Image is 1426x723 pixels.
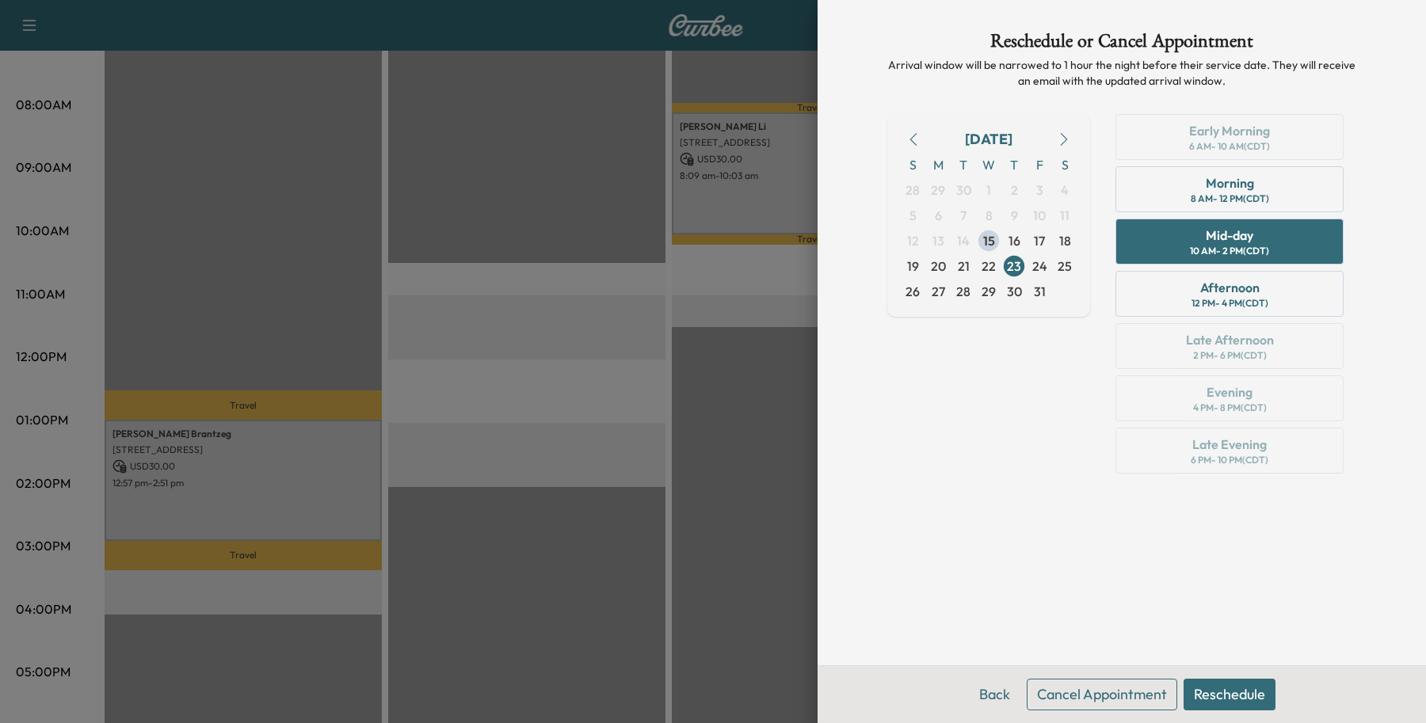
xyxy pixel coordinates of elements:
span: 29 [982,282,996,301]
span: 11 [1060,206,1069,225]
span: 28 [956,282,970,301]
div: [DATE] [965,128,1012,150]
span: 18 [1059,231,1071,250]
span: 14 [957,231,970,250]
span: 31 [1034,282,1046,301]
div: Afternoon [1200,278,1260,297]
span: 4 [1061,181,1069,200]
span: 5 [909,206,917,225]
span: 6 [935,206,942,225]
h1: Reschedule or Cancel Appointment [887,32,1356,57]
div: Mid-day [1206,226,1253,245]
span: 20 [931,257,946,276]
span: 7 [960,206,967,225]
div: Morning [1206,173,1254,192]
span: 26 [906,282,920,301]
span: 22 [982,257,996,276]
span: 16 [1008,231,1020,250]
span: W [976,152,1001,177]
span: 9 [1011,206,1018,225]
span: 23 [1007,257,1021,276]
span: 25 [1058,257,1072,276]
span: 30 [956,181,971,200]
span: 13 [932,231,944,250]
span: 3 [1036,181,1043,200]
span: 24 [1032,257,1047,276]
span: 27 [932,282,945,301]
span: 12 [907,231,919,250]
div: 8 AM - 12 PM (CDT) [1191,192,1269,205]
span: 2 [1011,181,1018,200]
button: Reschedule [1184,679,1275,710]
button: Cancel Appointment [1027,679,1177,710]
span: 19 [907,257,919,276]
span: 15 [983,231,995,250]
div: 12 PM - 4 PM (CDT) [1192,297,1268,310]
span: 21 [958,257,970,276]
div: 10 AM - 2 PM (CDT) [1190,245,1269,257]
span: 17 [1034,231,1045,250]
span: 29 [931,181,945,200]
span: T [1001,152,1027,177]
span: S [900,152,925,177]
span: 8 [986,206,993,225]
span: F [1027,152,1052,177]
span: 30 [1007,282,1022,301]
button: Back [969,679,1020,710]
span: T [951,152,976,177]
span: 1 [986,181,991,200]
span: 10 [1033,206,1046,225]
span: M [925,152,951,177]
p: Arrival window will be narrowed to 1 hour the night before their service date. They will receive ... [887,57,1356,89]
span: S [1052,152,1077,177]
span: 28 [906,181,920,200]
